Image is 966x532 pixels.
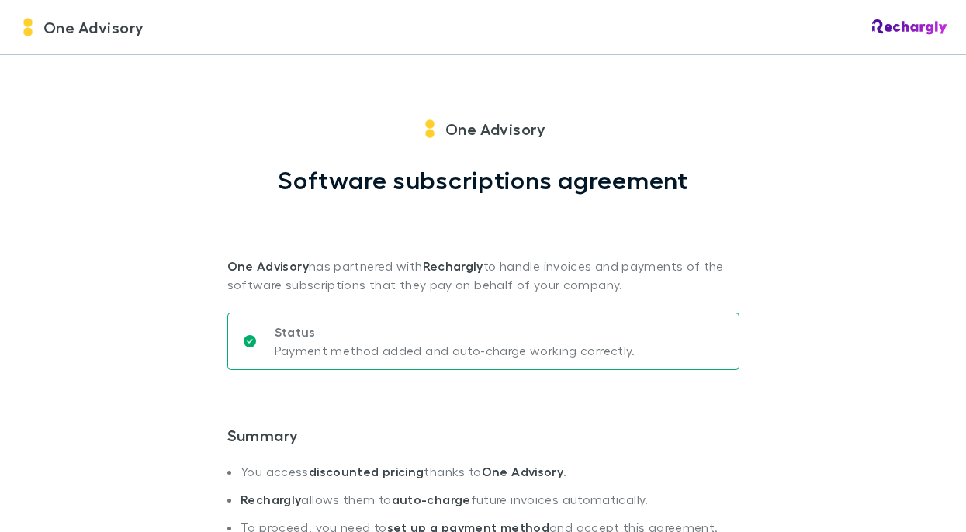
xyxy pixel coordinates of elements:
span: One Advisory [43,16,144,39]
strong: One Advisory [227,258,309,274]
img: One Advisory's Logo [421,119,439,138]
p: Status [275,323,635,341]
img: One Advisory's Logo [19,18,37,36]
strong: auto-charge [392,492,471,507]
span: One Advisory [445,117,546,140]
strong: discounted pricing [309,464,424,479]
img: Rechargly Logo [872,19,947,35]
li: You access thanks to . [241,464,739,492]
strong: One Advisory [482,464,563,479]
h1: Software subscriptions agreement [278,165,688,195]
strong: Rechargly [241,492,301,507]
p: Payment method added and auto-charge working correctly. [275,341,635,360]
strong: Rechargly [423,258,483,274]
li: allows them to future invoices automatically. [241,492,739,520]
h3: Summary [227,426,739,451]
p: has partnered with to handle invoices and payments of the software subscriptions that they pay on... [227,195,739,294]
